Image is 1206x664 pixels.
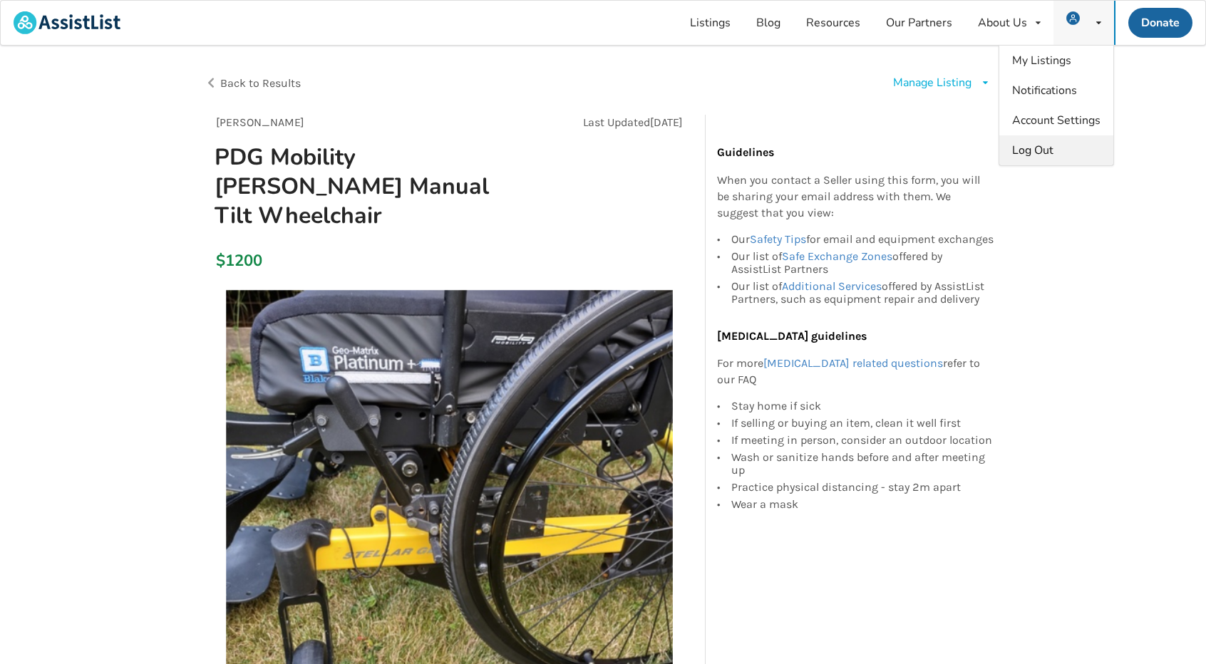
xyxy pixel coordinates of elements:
[220,76,301,90] span: Back to Results
[14,11,120,34] img: assistlist-logo
[203,142,540,230] h1: PDG Mobility [PERSON_NAME] Manual Tilt Wheelchair
[750,232,806,246] a: Safety Tips
[1012,83,1077,98] span: Notifications
[873,1,965,45] a: Our Partners
[731,415,995,432] div: If selling or buying an item, clean it well first
[1012,53,1071,68] span: My Listings
[717,356,995,388] p: For more refer to our FAQ
[793,1,873,45] a: Resources
[717,172,995,222] p: When you contact a Seller using this form, you will be sharing your email address with them. We s...
[782,279,882,293] a: Additional Services
[717,145,774,159] b: Guidelines
[583,115,650,129] span: Last Updated
[717,329,867,343] b: [MEDICAL_DATA] guidelines
[216,251,224,271] div: $1200
[743,1,793,45] a: Blog
[1066,11,1080,25] img: user icon
[1012,142,1053,158] span: Log Out
[650,115,683,129] span: [DATE]
[763,356,943,370] a: [MEDICAL_DATA] related questions
[731,233,995,248] div: Our for email and equipment exchanges
[731,248,995,278] div: Our list of offered by AssistList Partners
[1012,113,1101,128] span: Account Settings
[677,1,743,45] a: Listings
[731,496,995,511] div: Wear a mask
[731,278,995,306] div: Our list of offered by AssistList Partners, such as equipment repair and delivery
[893,75,971,91] div: Manage Listing
[731,432,995,449] div: If meeting in person, consider an outdoor location
[731,449,995,479] div: Wash or sanitize hands before and after meeting up
[216,115,304,129] span: [PERSON_NAME]
[731,400,995,415] div: Stay home if sick
[978,17,1027,28] div: About Us
[1128,8,1192,38] a: Donate
[731,479,995,496] div: Practice physical distancing - stay 2m apart
[782,249,892,263] a: Safe Exchange Zones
